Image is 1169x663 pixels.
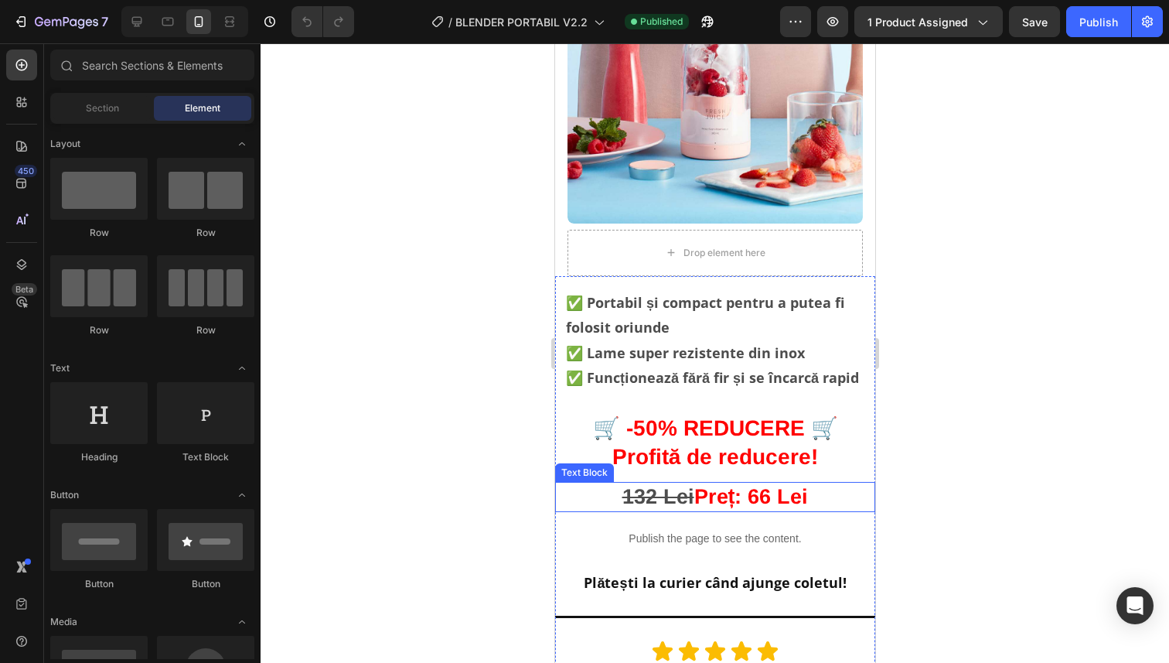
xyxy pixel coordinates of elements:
[50,577,148,591] div: Button
[50,323,148,337] div: Row
[50,450,148,464] div: Heading
[1079,14,1118,30] div: Publish
[185,101,220,115] span: Element
[555,43,875,663] iframe: Design area
[50,226,148,240] div: Row
[230,132,254,156] span: Toggle open
[867,14,968,30] span: 1 product assigned
[101,12,108,31] p: 7
[1116,587,1154,624] div: Open Intercom Messenger
[854,6,1003,37] button: 1 product assigned
[50,137,80,151] span: Layout
[640,15,683,29] span: Published
[455,14,588,30] span: BLENDER PORTABIL V2.2
[86,101,119,115] span: Section
[157,450,254,464] div: Text Block
[50,488,79,502] span: Button
[15,165,37,177] div: 450
[230,610,254,634] span: Toggle open
[12,283,37,296] div: Beta
[291,6,354,37] div: Undo/Redo
[50,361,70,375] span: Text
[1022,15,1048,29] span: Save
[157,323,254,337] div: Row
[157,577,254,591] div: Button
[157,226,254,240] div: Row
[1066,6,1131,37] button: Publish
[230,356,254,381] span: Toggle open
[50,50,254,80] input: Search Sections & Elements
[6,6,115,37] button: 7
[230,483,254,508] span: Toggle open
[1009,6,1060,37] button: Save
[448,14,452,30] span: /
[50,615,77,629] span: Media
